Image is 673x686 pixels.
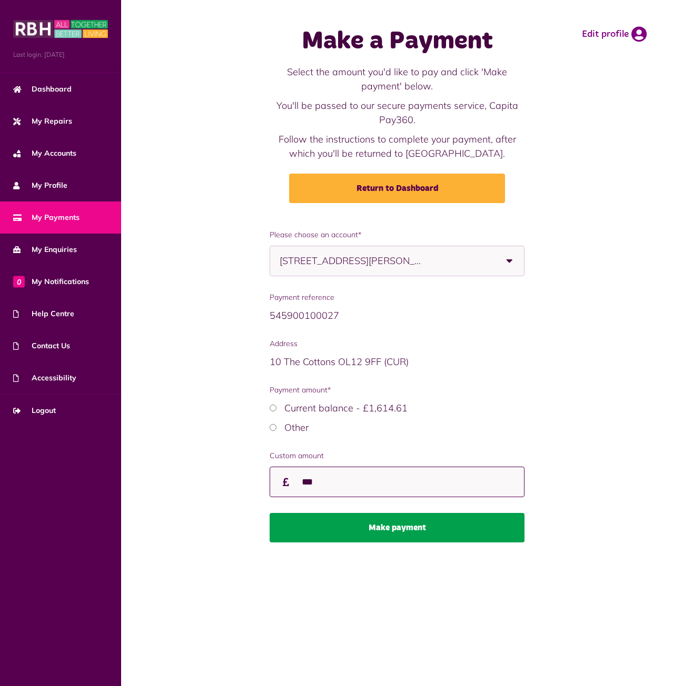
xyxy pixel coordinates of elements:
span: [STREET_ADDRESS][PERSON_NAME] - House [280,246,424,276]
p: Follow the instructions to complete your payment, after which you'll be returned to [GEOGRAPHIC_D... [270,132,524,160]
span: 10 The Cottons OL12 9FF (CUR) [270,356,409,368]
span: My Notifications [13,276,89,287]
span: Accessibility [13,372,76,384]
span: My Accounts [13,148,76,159]
span: Address [270,338,524,349]
span: Payment reference [270,292,524,303]
span: Logout [13,405,56,416]
span: Payment amount* [270,385,524,396]
p: You'll be passed to our secure payments service, Capita Pay360. [270,98,524,127]
label: Custom amount [270,450,524,461]
span: Contact Us [13,340,70,351]
a: Return to Dashboard [289,174,505,203]
span: My Payments [13,212,80,223]
button: Make payment [270,513,524,542]
span: 545900100027 [270,309,339,321]
span: My Repairs [13,116,72,127]
span: Help Centre [13,308,74,319]
a: Edit profile [582,26,647,42]
h1: Make a Payment [270,26,524,57]
p: Select the amount you'd like to pay and click 'Make payment' below. [270,65,524,93]
span: 0 [13,276,25,287]
label: Other [284,421,309,433]
span: Last login: [DATE] [13,50,108,59]
span: My Profile [13,180,67,191]
span: My Enquiries [13,244,77,255]
label: Current balance - £1,614.61 [284,402,408,414]
img: MyRBH [13,18,108,39]
span: Dashboard [13,84,72,95]
span: Please choose an account* [270,229,524,240]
